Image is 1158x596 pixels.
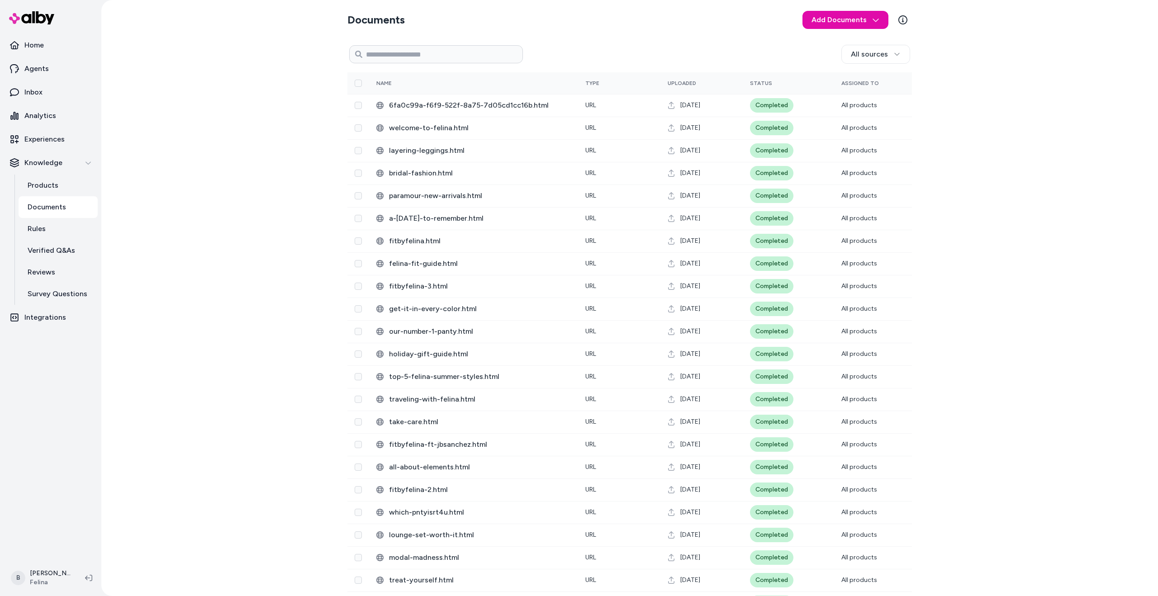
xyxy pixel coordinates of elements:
span: holiday-gift-guide.html [389,349,571,359]
button: Select row [355,396,362,403]
span: All products [841,124,877,132]
div: our-number-1-panty.html [376,326,571,337]
span: [DATE] [680,237,700,246]
div: Name [376,80,444,87]
span: [DATE] [680,530,700,539]
button: Select row [355,192,362,199]
span: URL [585,124,596,132]
button: Select row [355,215,362,222]
a: Survey Questions [19,283,98,305]
span: Status [750,80,772,86]
div: Completed [750,121,793,135]
span: URL [585,260,596,267]
p: Analytics [24,110,56,121]
span: lounge-set-worth-it.html [389,530,571,540]
div: Completed [750,573,793,587]
button: Select row [355,509,362,516]
a: Inbox [4,81,98,103]
div: Completed [750,279,793,293]
span: URL [585,192,596,199]
p: Documents [28,202,66,213]
span: URL [585,508,596,516]
span: URL [585,169,596,177]
div: Completed [750,234,793,248]
button: Select row [355,147,362,154]
span: [DATE] [680,327,700,336]
div: a-halloween-to-remember.html [376,213,571,224]
span: All sources [851,49,888,60]
span: top-5-felina-summer-styles.html [389,371,571,382]
p: [PERSON_NAME] [30,569,71,578]
div: Completed [750,302,793,316]
span: [DATE] [680,123,700,132]
span: All products [841,553,877,561]
span: URL [585,350,596,358]
span: bridal-fashion.html [389,168,571,179]
div: Completed [750,347,793,361]
span: URL [585,327,596,335]
span: welcome-to-felina.html [389,123,571,133]
span: felina-fit-guide.html [389,258,571,269]
span: fitbyfelina-3.html [389,281,571,292]
span: URL [585,101,596,109]
div: take-care.html [376,416,571,427]
span: URL [585,395,596,403]
div: modal-madness.html [376,552,571,563]
span: [DATE] [680,395,700,404]
span: treat-yourself.html [389,575,571,586]
span: All products [841,576,877,584]
p: Products [28,180,58,191]
div: felina-fit-guide.html [376,258,571,269]
span: All products [841,395,877,403]
span: Uploaded [668,80,696,86]
span: a-[DATE]-to-remember.html [389,213,571,224]
button: B[PERSON_NAME]Felina [5,563,78,592]
button: Add Documents [802,11,888,29]
div: 6fa0c99a-f6f9-522f-8a75-7d05cd1cc16b.html [376,100,571,111]
span: URL [585,463,596,471]
span: All products [841,463,877,471]
button: Select row [355,531,362,539]
span: All products [841,531,877,539]
span: [DATE] [680,372,700,381]
span: URL [585,237,596,245]
div: Completed [750,369,793,384]
span: All products [841,169,877,177]
div: fitbyfelina-ft-jbsanchez.html [376,439,571,450]
span: [DATE] [680,191,700,200]
span: URL [585,486,596,493]
a: Analytics [4,105,98,127]
span: [DATE] [680,350,700,359]
button: Select row [355,283,362,290]
div: fitbyfelina.html [376,236,571,246]
span: All products [841,282,877,290]
div: treat-yourself.html [376,575,571,586]
span: B [11,571,25,585]
span: [DATE] [680,417,700,426]
div: bridal-fashion.html [376,168,571,179]
div: Completed [750,256,793,271]
span: get-it-in-every-color.html [389,303,571,314]
span: All products [841,350,877,358]
a: Home [4,34,98,56]
span: Assigned To [841,80,879,86]
span: All products [841,327,877,335]
div: Completed [750,415,793,429]
span: All products [841,192,877,199]
div: fitbyfelina-2.html [376,484,571,495]
h2: Documents [347,13,405,27]
span: All products [841,486,877,493]
span: URL [585,576,596,584]
span: [DATE] [680,169,700,178]
div: Completed [750,166,793,180]
span: take-care.html [389,416,571,427]
span: our-number-1-panty.html [389,326,571,337]
div: lounge-set-worth-it.html [376,530,571,540]
p: Experiences [24,134,65,145]
span: [DATE] [680,146,700,155]
div: welcome-to-felina.html [376,123,571,133]
span: All products [841,418,877,426]
span: which-pntyisrt4u.html [389,507,571,518]
button: Select row [355,328,362,335]
span: all-about-elements.html [389,462,571,473]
